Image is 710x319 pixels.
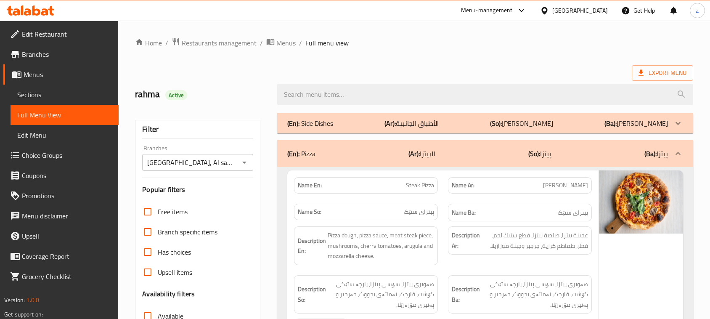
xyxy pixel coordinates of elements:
[260,38,263,48] li: /
[238,157,250,168] button: Open
[277,113,693,133] div: (En): Side Dishes(Ar):الأطباق الجانبية(So):[PERSON_NAME](Ba):[PERSON_NAME]
[3,44,119,64] a: Branches
[26,295,39,306] span: 1.0.0
[142,120,253,138] div: Filter
[490,117,502,130] b: (So):
[172,37,257,48] a: Restaurants management
[17,130,112,140] span: Edit Menu
[452,230,480,251] strong: Description Ar:
[22,251,112,261] span: Coverage Report
[461,5,513,16] div: Menu-management
[599,170,683,234] img: %D8%B3%D8%AA%D9%8A%D9%83_%D8%A8%D9%8A%D8%AA%D8%B2%D8%A7638928480229390207.jpg
[165,91,187,99] span: Active
[408,149,435,159] p: البيتزا
[24,69,112,80] span: Menus
[4,295,25,306] span: Version:
[22,150,112,160] span: Choice Groups
[277,140,693,167] div: (En): Pizza(Ar):البيتزا(So):پیتزا(Ba):پیتزا
[22,211,112,221] span: Menu disclaimer
[158,247,191,257] span: Has choices
[3,64,119,85] a: Menus
[404,207,434,216] span: پیتزای ستێک
[408,147,420,160] b: (Ar):
[266,37,296,48] a: Menus
[165,38,168,48] li: /
[287,149,315,159] p: Pizza
[644,147,657,160] b: (Ba):
[638,68,686,78] span: Export Menu
[328,230,434,261] span: Pizza dough, pizza sauce, meat steak piece, mushrooms, cherry tomatoes, arugula and mozzarella ch...
[482,279,588,310] span: هەویری پیتزا، سۆسی پیتزا، پارچە ستێکی گۆشت، قارچک، تەماتەی بچووک، جەرجیر و پەنیری مۆزەرێلا.
[11,125,119,145] a: Edit Menu
[135,38,162,48] a: Home
[22,29,112,39] span: Edit Restaurant
[17,90,112,100] span: Sections
[287,147,299,160] b: (En):
[552,6,608,15] div: [GEOGRAPHIC_DATA]
[287,118,333,128] p: Side Dishes
[3,165,119,186] a: Coupons
[298,284,326,305] strong: Description So:
[543,181,588,190] span: [PERSON_NAME]
[135,88,267,101] h2: rahma
[298,236,326,256] strong: Description En:
[3,246,119,266] a: Coverage Report
[158,267,192,277] span: Upsell items
[604,117,617,130] b: (Ba):
[3,226,119,246] a: Upsell
[632,65,693,81] span: Export Menu
[287,117,299,130] b: (En):
[406,181,434,190] span: Steak Pizza
[135,37,693,48] nav: breadcrumb
[384,117,396,130] b: (Ar):
[298,181,322,190] strong: Name En:
[22,191,112,201] span: Promotions
[3,186,119,206] a: Promotions
[158,227,217,237] span: Branch specific items
[3,24,119,44] a: Edit Restaurant
[528,147,540,160] b: (So):
[11,105,119,125] a: Full Menu View
[277,84,693,105] input: search
[558,207,588,218] span: پیتزای ستێک
[22,49,112,59] span: Branches
[305,38,349,48] span: Full menu view
[298,207,321,216] strong: Name So:
[22,170,112,181] span: Coupons
[276,38,296,48] span: Menus
[3,206,119,226] a: Menu disclaimer
[22,231,112,241] span: Upsell
[17,110,112,120] span: Full Menu View
[3,266,119,287] a: Grocery Checklist
[384,118,439,128] p: الأطباق الجانبية
[328,279,434,310] span: هەویری پیتزا، سۆسی پیتزا، پارچە ستێکی گۆشت، قارچک، تەماتەی بچووک، جەرجیر و پەنیری مۆزەرێلا.
[182,38,257,48] span: Restaurants management
[490,118,553,128] p: [PERSON_NAME]
[604,118,668,128] p: [PERSON_NAME]
[482,230,588,251] span: عجينة بيتزا، صلصة بيتزا، قطع ستيك لحم، فطر، طماطم كرزية، جرجير وجبنة موزاريلا.
[452,284,480,305] strong: Description Ba:
[452,181,474,190] strong: Name Ar:
[3,145,119,165] a: Choice Groups
[142,185,253,194] h3: Popular filters
[22,271,112,282] span: Grocery Checklist
[158,207,188,217] span: Free items
[11,85,119,105] a: Sections
[696,6,699,15] span: a
[165,90,187,100] div: Active
[142,289,195,299] h3: Availability filters
[644,149,668,159] p: پیتزا
[299,38,302,48] li: /
[452,207,476,218] strong: Name Ba:
[528,149,551,159] p: پیتزا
